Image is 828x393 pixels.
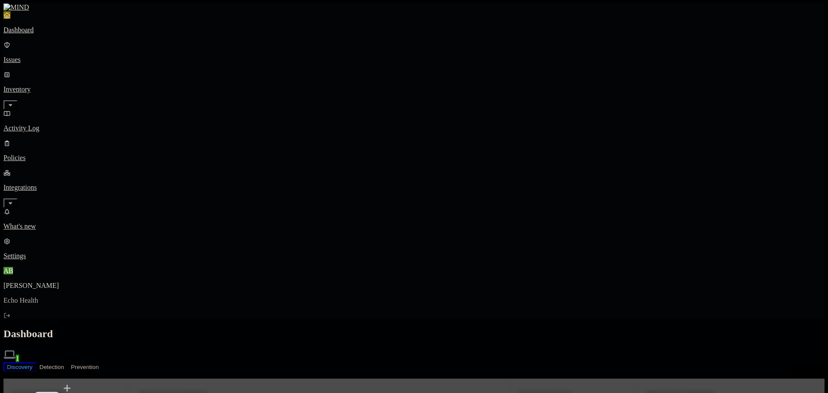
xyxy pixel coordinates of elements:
p: Activity Log [3,124,825,132]
p: Issues [3,56,825,64]
a: Integrations [3,169,825,206]
p: Settings [3,252,825,260]
a: Activity Log [3,109,825,132]
button: Detection [36,362,68,372]
a: Settings [3,237,825,260]
button: Prevention [68,362,102,372]
p: [PERSON_NAME] [3,282,825,290]
button: Discovery [3,362,36,372]
img: MIND [3,3,29,11]
p: Echo Health [3,297,825,304]
a: Dashboard [3,11,825,34]
p: Integrations [3,184,825,191]
img: svg%3e [3,349,16,361]
p: Policies [3,154,825,162]
a: MIND [3,3,825,11]
a: Issues [3,41,825,64]
a: Inventory [3,71,825,108]
span: 1 [16,355,19,362]
h2: Dashboard [3,328,825,340]
span: AB [3,267,13,274]
p: What's new [3,222,825,230]
a: What's new [3,208,825,230]
a: Policies [3,139,825,162]
p: Dashboard [3,26,825,34]
p: Inventory [3,85,825,93]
